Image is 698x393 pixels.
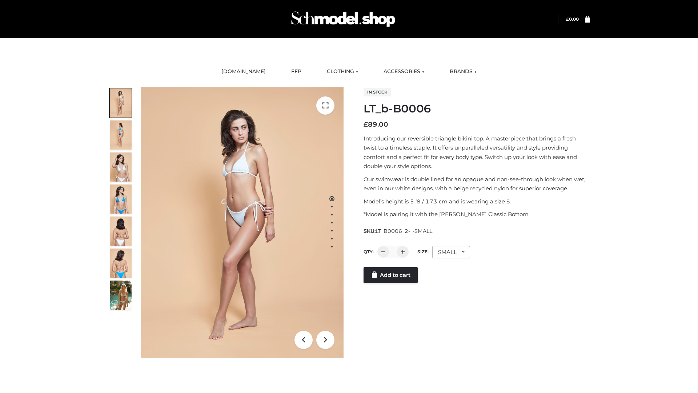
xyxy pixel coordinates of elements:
img: Arieltop_CloudNine_AzureSky2.jpg [110,281,132,310]
img: ArielClassicBikiniTop_CloudNine_AzureSky_OW114ECO_3-scaled.jpg [110,152,132,182]
label: QTY: [364,249,374,254]
span: In stock [364,88,391,96]
img: ArielClassicBikiniTop_CloudNine_AzureSky_OW114ECO_8-scaled.jpg [110,249,132,278]
a: BRANDS [444,64,482,80]
span: £ [566,16,569,22]
a: FFP [286,64,307,80]
h1: LT_b-B0006 [364,102,590,115]
img: ArielClassicBikiniTop_CloudNine_AzureSky_OW114ECO_1 [141,87,344,358]
span: £ [364,120,368,128]
img: ArielClassicBikiniTop_CloudNine_AzureSky_OW114ECO_7-scaled.jpg [110,217,132,246]
p: Model’s height is 5 ‘8 / 173 cm and is wearing a size S. [364,197,590,206]
p: Our swimwear is double lined for an opaque and non-see-through look when wet, even in our white d... [364,175,590,193]
img: ArielClassicBikiniTop_CloudNine_AzureSky_OW114ECO_4-scaled.jpg [110,184,132,214]
a: CLOTHING [321,64,364,80]
label: Size: [417,249,429,254]
span: SKU: [364,227,433,235]
bdi: 89.00 [364,120,388,128]
bdi: 0.00 [566,16,579,22]
a: Add to cart [364,267,418,283]
p: *Model is pairing it with the [PERSON_NAME] Classic Bottom [364,210,590,219]
div: SMALL [432,246,470,258]
a: ACCESSORIES [378,64,430,80]
p: Introducing our reversible triangle bikini top. A masterpiece that brings a fresh twist to a time... [364,134,590,171]
img: ArielClassicBikiniTop_CloudNine_AzureSky_OW114ECO_2-scaled.jpg [110,120,132,150]
span: LT_B0006_2-_-SMALL [376,228,432,234]
img: ArielClassicBikiniTop_CloudNine_AzureSky_OW114ECO_1-scaled.jpg [110,88,132,118]
img: Schmodel Admin 964 [289,5,398,33]
a: [DOMAIN_NAME] [216,64,271,80]
a: £0.00 [566,16,579,22]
